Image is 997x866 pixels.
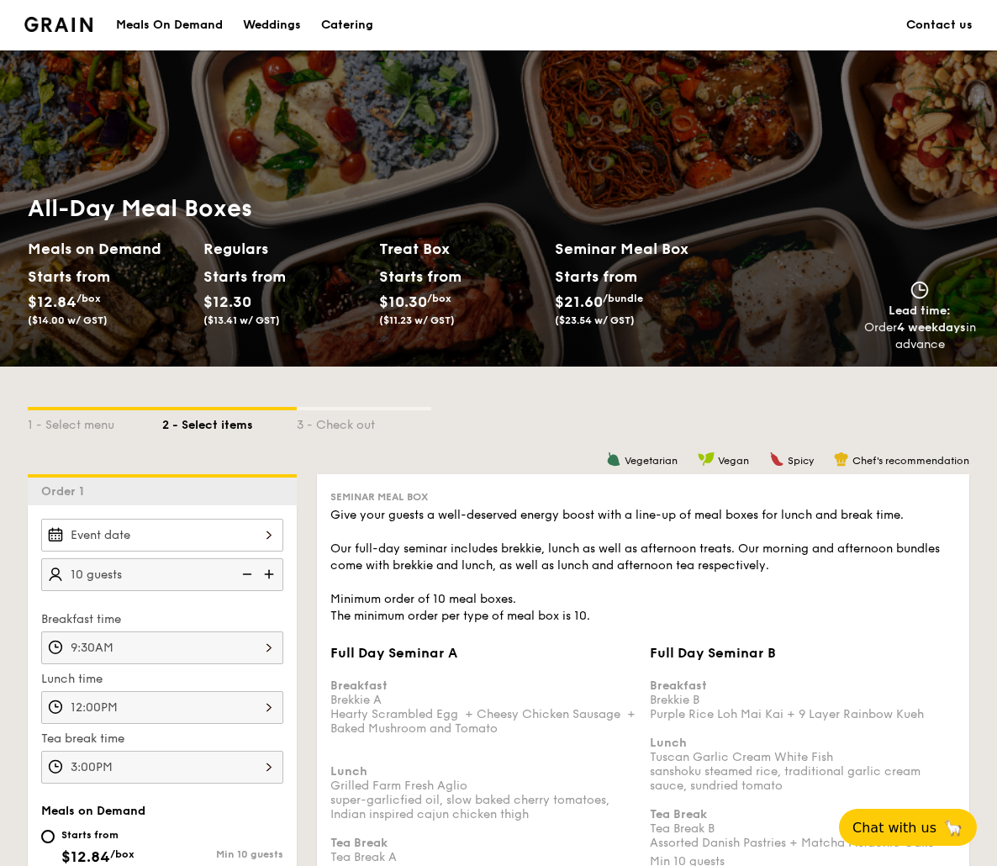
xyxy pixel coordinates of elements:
img: icon-clock.2db775ea.svg [907,281,932,299]
h2: Seminar Meal Box [555,237,731,261]
span: Spicy [788,455,814,467]
div: Starts from [28,264,103,289]
h2: Regulars [203,237,366,261]
h1: All-Day Meal Boxes [28,193,731,224]
div: Give your guests a well-deserved energy boost with a line-up of meal boxes for lunch and break ti... [330,507,956,625]
span: Meals on Demand [41,804,145,818]
label: Lunch time [41,671,283,688]
span: Seminar Meal Box [330,491,428,503]
span: Full Day Seminar A [330,645,457,661]
span: Order 1 [41,484,91,499]
input: Starts from$12.84/box($14.00 w/ GST)Min 10 guests [41,830,55,843]
span: Vegetarian [625,455,678,467]
img: icon-vegan.f8ff3823.svg [698,451,715,467]
div: Brekkie B Purple Rice Loh Mai Kai + 9 Layer Rainbow Kueh Tuscan Garlic Cream White Fish sanshoku ... [650,664,956,850]
b: Breakfast [330,679,388,693]
span: $12.84 [61,848,110,866]
div: Starts from [203,264,278,289]
div: Starts from [379,264,454,289]
div: Min 10 guests [162,848,283,860]
span: Chef's recommendation [852,455,969,467]
input: Tea break time [41,751,283,784]
img: icon-reduce.1d2dbef1.svg [233,558,258,590]
label: Tea break time [41,731,283,747]
label: Breakfast time [41,611,283,628]
input: Lunch time [41,691,283,724]
input: Breakfast time [41,631,283,664]
span: ($13.41 w/ GST) [203,314,280,326]
span: /box [76,293,101,304]
span: 🦙 [943,818,963,837]
img: icon-add.58712e84.svg [258,558,283,590]
input: Number of guests [41,558,283,591]
span: Lead time: [889,304,951,318]
img: icon-chef-hat.a58ddaea.svg [834,451,849,467]
b: Breakfast [650,679,707,693]
div: 3 - Check out [297,410,431,434]
span: $12.84 [28,293,76,311]
div: Starts from [61,828,141,842]
img: Grain [24,17,92,32]
span: /box [427,293,451,304]
a: Logotype [24,17,92,32]
b: Tea Break [650,807,707,821]
span: $10.30 [379,293,427,311]
strong: 4 weekdays [897,320,966,335]
div: Starts from [555,264,636,289]
span: $12.30 [203,293,251,311]
img: icon-spicy.37a8142b.svg [769,451,784,467]
span: ($23.54 w/ GST) [555,314,635,326]
b: Tea Break [330,836,388,850]
span: Chat with us [852,820,936,836]
h2: Treat Box [379,237,541,261]
div: Order in advance [863,319,976,353]
span: ($14.00 w/ GST) [28,314,108,326]
button: Chat with us🦙 [839,809,977,846]
span: /box [110,848,135,860]
span: /bundle [603,293,643,304]
b: Lunch [330,764,367,779]
span: Vegan [718,455,749,467]
b: Lunch [650,736,687,750]
div: 1 - Select menu [28,410,162,434]
img: icon-vegetarian.fe4039eb.svg [606,451,621,467]
span: ($11.23 w/ GST) [379,314,455,326]
input: Event date [41,519,283,552]
span: Full Day Seminar B [650,645,776,661]
div: 2 - Select items [162,410,297,434]
span: $21.60 [555,293,603,311]
h2: Meals on Demand [28,237,190,261]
